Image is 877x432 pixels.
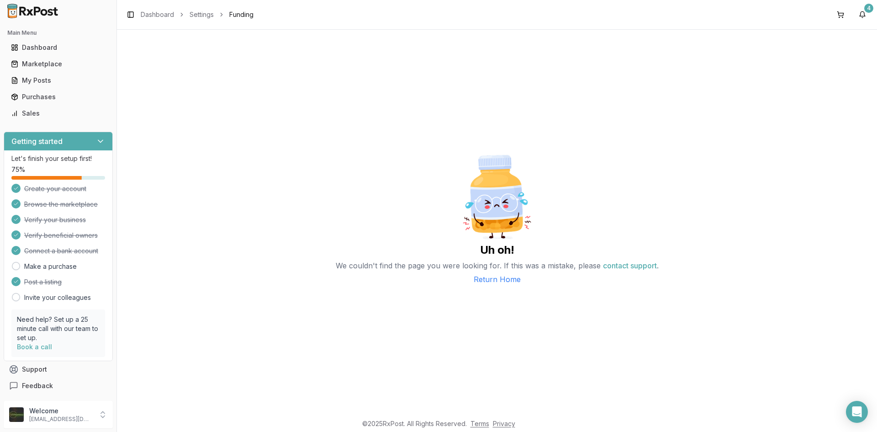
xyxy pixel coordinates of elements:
[11,154,105,163] p: Let's finish your setup first!
[190,10,214,19] a: Settings
[4,4,62,18] img: RxPost Logo
[470,420,489,427] a: Terms
[7,89,109,105] a: Purchases
[7,39,109,56] a: Dashboard
[4,73,113,88] button: My Posts
[7,56,109,72] a: Marketplace
[24,184,86,193] span: Create your account
[11,136,63,147] h3: Getting started
[451,151,543,243] img: Sad Pill Bottle
[7,105,109,122] a: Sales
[4,90,113,104] button: Purchases
[24,246,98,256] span: Connect a bank account
[141,10,254,19] nav: breadcrumb
[4,361,113,378] button: Support
[141,10,174,19] a: Dashboard
[7,29,109,37] h2: Main Menu
[480,243,514,257] h2: Uh oh!
[846,401,868,423] div: Open Intercom Messenger
[9,407,24,422] img: User avatar
[7,72,109,89] a: My Posts
[17,315,100,342] p: Need help? Set up a 25 minute call with our team to set up.
[11,76,106,85] div: My Posts
[11,165,25,174] span: 75 %
[864,4,873,13] div: 4
[493,420,515,427] a: Privacy
[11,92,106,101] div: Purchases
[229,10,254,19] span: Funding
[24,215,86,224] span: Verify your business
[4,106,113,121] button: Sales
[11,59,106,69] div: Marketplace
[24,200,98,209] span: Browse the marketplace
[4,378,113,394] button: Feedback
[22,381,53,390] span: Feedback
[24,231,98,240] span: Verify beneficial owners
[24,277,62,287] span: Post a listing
[603,257,657,274] button: contact support
[17,343,52,351] a: Book a call
[11,109,106,118] div: Sales
[4,57,113,71] button: Marketplace
[855,7,870,22] button: 4
[24,262,77,271] a: Make a purchase
[4,40,113,55] button: Dashboard
[474,274,521,285] a: Return Home
[29,406,93,416] p: Welcome
[24,293,91,302] a: Invite your colleagues
[11,43,106,52] div: Dashboard
[336,257,659,274] p: We couldn't find the page you were looking for. If this was a mistake, please .
[29,416,93,423] p: [EMAIL_ADDRESS][DOMAIN_NAME]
